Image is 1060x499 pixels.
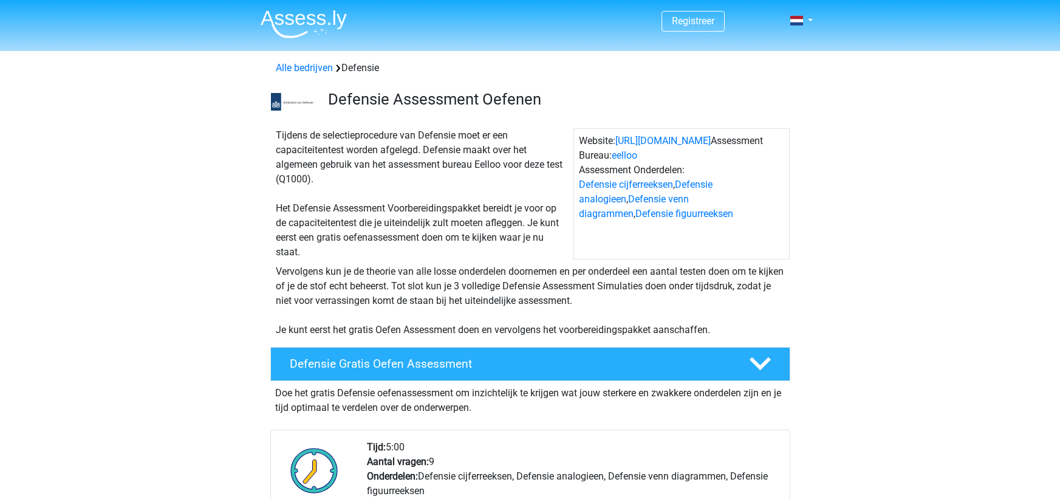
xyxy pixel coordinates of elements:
[579,193,689,219] a: Defensie venn diagrammen
[367,456,429,467] b: Aantal vragen:
[290,357,730,371] h4: Defensie Gratis Oefen Assessment
[672,15,714,27] a: Registreer
[276,62,333,74] a: Alle bedrijven
[271,264,790,337] div: Vervolgens kun je de theorie van alle losse onderdelen doornemen en per onderdeel een aantal test...
[615,135,711,146] a: [URL][DOMAIN_NAME]
[261,10,347,38] img: Assessly
[579,179,673,190] a: Defensie cijferreeksen
[328,90,781,109] h3: Defensie Assessment Oefenen
[367,441,386,453] b: Tijd:
[270,381,790,415] div: Doe het gratis Defensie oefenassessment om inzichtelijk te krijgen wat jouw sterkere en zwakkere ...
[271,128,573,260] div: Tijdens de selectieprocedure van Defensie moet er een capaciteitentest worden afgelegd. Defensie ...
[265,347,795,381] a: Defensie Gratis Oefen Assessment
[579,179,713,205] a: Defensie analogieen
[612,150,637,161] a: eelloo
[367,470,418,482] b: Onderdelen:
[271,61,790,75] div: Defensie
[573,128,790,260] div: Website: Assessment Bureau: Assessment Onderdelen: , , ,
[635,208,733,219] a: Defensie figuurreeksen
